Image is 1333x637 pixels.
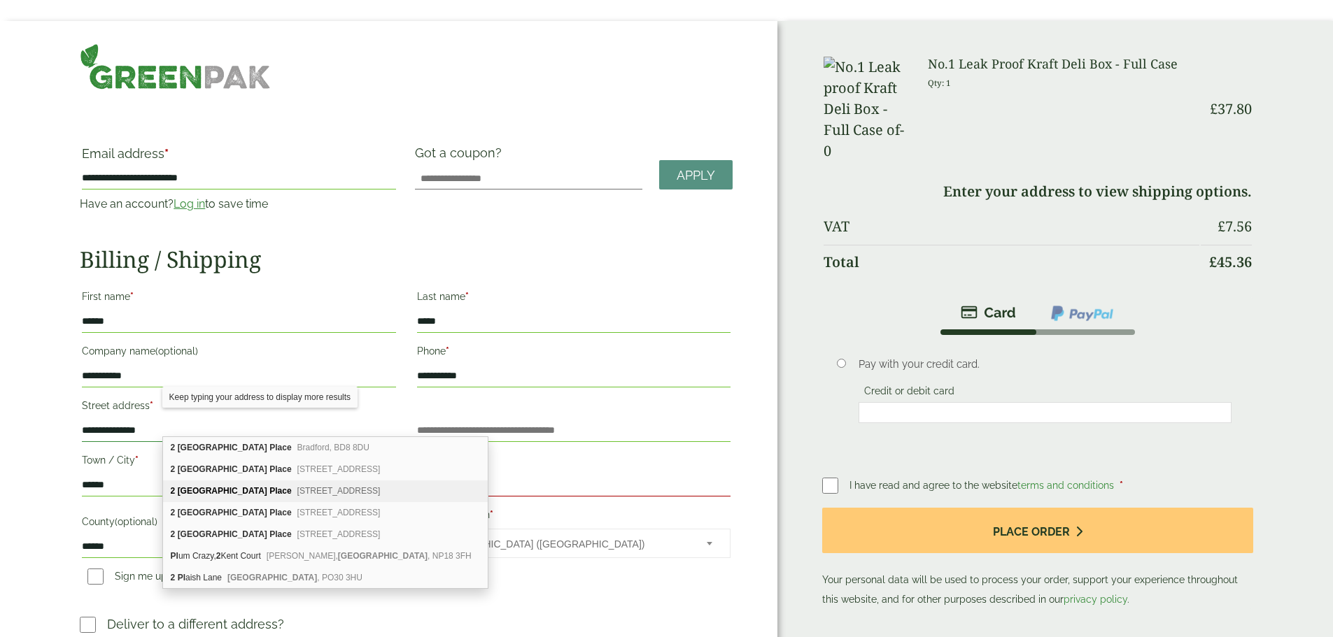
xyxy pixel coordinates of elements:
b: [GEOGRAPHIC_DATA] [178,508,267,517]
b: Pl [171,551,178,561]
span: [STREET_ADDRESS] [297,508,381,517]
a: terms and conditions [1017,480,1114,491]
span: (optional) [115,516,157,527]
span: [STREET_ADDRESS] [297,486,381,496]
b: [GEOGRAPHIC_DATA] [178,486,267,496]
b: 2 [171,443,176,452]
a: privacy policy [1064,594,1127,605]
div: 2 Newport Place [163,480,488,502]
abbr: required [446,345,449,357]
b: 2 [171,486,176,496]
div: 2 Newport Place [163,437,488,459]
label: Country/Region [417,505,731,529]
label: Got a coupon? [415,145,507,167]
p: Your personal data will be used to process your order, support your experience throughout this we... [822,508,1253,609]
div: 2 Plaish Lane [163,567,488,588]
label: First name [82,287,395,310]
button: Place order [822,508,1253,553]
span: [PERSON_NAME], , NP18 3FH [267,551,472,561]
p: Deliver to a different address? [107,615,284,634]
img: GreenPak Supplies [80,43,271,90]
b: [GEOGRAPHIC_DATA] [178,443,267,452]
b: 2 [171,508,176,517]
small: Qty: 1 [928,78,951,88]
th: Total [824,245,1199,279]
b: 2 [216,551,221,561]
div: 2 Newport Place [163,459,488,480]
span: United Kingdom (UK) [432,529,688,559]
h2: Billing / Shipping [80,246,733,273]
img: ppcp-gateway.png [1050,304,1115,322]
label: Phone [417,341,731,365]
span: £ [1218,217,1225,236]
b: 2 [171,529,176,539]
abbr: required [135,455,139,466]
bdi: 7.56 [1218,217,1252,236]
iframe: To enrich screen reader interactions, please activate Accessibility in Grammarly extension settings [938,401,1232,424]
b: Place [269,529,291,539]
label: Email address [82,148,395,167]
b: 2 [171,573,176,582]
abbr: required [130,291,134,302]
span: [STREET_ADDRESS] [297,529,381,539]
span: I have read and agree to the website [849,480,1117,491]
bdi: 37.80 [1210,99,1252,118]
span: , PO30 3HU [227,573,362,582]
th: VAT [824,210,1199,243]
td: Enter your address to view shipping options. [824,175,1251,208]
img: No.1 Leak proof Kraft Deli Box -Full Case of-0 [824,57,911,162]
abbr: required [150,400,153,411]
span: (optional) [155,345,198,357]
label: Sign me up to receive email updates and news [82,571,379,586]
div: Plum Crazy, 2 Kent Court [163,545,488,567]
b: [GEOGRAPHIC_DATA] [338,551,428,561]
label: Town / City [82,450,395,474]
b: Place [269,464,291,474]
a: Log in [174,197,205,210]
div: 2 Newport Place [163,524,488,545]
span: Bradford, BD8 8DU [297,443,369,452]
input: Sign me up to receive email updates and news(optional) [87,568,104,585]
abbr: required [465,291,469,302]
h3: No.1 Leak Proof Kraft Deli Box - Full Case [928,57,1199,72]
b: [GEOGRAPHIC_DATA] [178,464,267,474]
span: £ [1210,99,1218,118]
span: [STREET_ADDRESS] [297,464,381,474]
div: Keep typing your address to display more results [162,387,358,408]
b: [GEOGRAPHIC_DATA] [178,529,267,539]
label: Last name [417,287,731,310]
b: Place [269,486,291,496]
a: Apply [659,160,733,190]
span: £ [1209,252,1217,271]
label: Postcode [417,450,731,474]
img: stripe.png [961,304,1016,321]
label: County [82,512,395,536]
b: Place [269,508,291,517]
span: Apply [677,168,715,183]
label: Company name [82,341,395,365]
label: Street address [82,396,395,420]
b: [GEOGRAPHIC_DATA] [227,573,317,582]
bdi: 45.36 [1209,252,1252,271]
b: 2 [171,464,176,474]
abbr: required [164,146,169,161]
p: Pay with your credit card. [859,357,1232,372]
p: Have an account? to save time [80,196,397,213]
abbr: required [1120,480,1123,491]
div: 2 Newport Place [163,502,488,524]
label: Credit or debit card [859,385,960,401]
b: Place [269,443,291,452]
abbr: required [490,509,493,520]
span: Country/Region [417,529,731,558]
b: Pl [178,573,185,582]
